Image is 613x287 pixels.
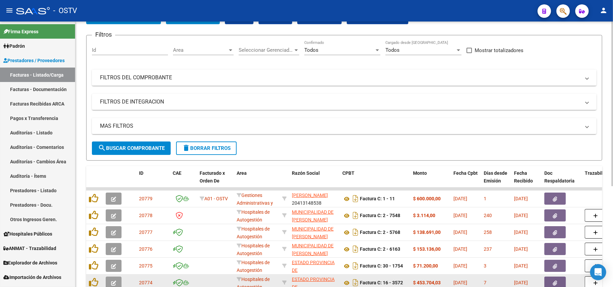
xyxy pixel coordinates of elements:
[197,166,234,196] datatable-header-cell: Facturado x Orden De
[237,209,270,222] span: Hospitales de Autogestión
[413,280,441,285] strong: $ 453.704,03
[360,280,403,286] strong: Factura C: 16 - 3572
[292,242,337,256] div: 30999001552
[590,264,606,280] div: Open Intercom Messenger
[237,260,270,273] span: Hospitales de Autogestión
[237,243,270,256] span: Hospitales de Autogestión
[139,280,152,285] span: 20774
[92,70,597,86] mat-expansion-panel-header: FILTROS DEL COMPROBANTE
[453,280,467,285] span: [DATE]
[453,170,478,176] span: Fecha Cpbt
[3,245,56,252] span: ANMAT - Trazabilidad
[92,118,597,134] mat-expansion-panel-header: MAS FILTROS
[351,244,360,254] i: Descargar documento
[182,145,231,151] span: Borrar Filtros
[170,166,197,196] datatable-header-cell: CAE
[360,263,403,269] strong: Factura C: 30 - 1754
[292,193,328,198] span: [PERSON_NAME]
[544,170,575,183] span: Doc Respaldatoria
[342,170,354,176] span: CPBT
[360,213,400,218] strong: Factura C: 2 - 7548
[139,213,152,218] span: 20778
[453,230,467,235] span: [DATE]
[136,166,170,196] datatable-header-cell: ID
[453,246,467,252] span: [DATE]
[585,170,612,176] span: Trazabilidad
[351,260,360,271] i: Descargar documento
[410,166,451,196] datatable-header-cell: Monto
[98,145,165,151] span: Buscar Comprobante
[3,274,61,281] span: Importación de Archivos
[292,208,337,222] div: 30999001552
[514,170,533,183] span: Fecha Recibido
[292,225,337,239] div: 30999001552
[453,263,467,269] span: [DATE]
[239,47,293,53] span: Seleccionar Gerenciador
[484,170,507,183] span: Días desde Emisión
[173,170,181,176] span: CAE
[351,210,360,221] i: Descargar documento
[292,243,334,256] span: MUNICIPALIDAD DE [PERSON_NAME]
[92,30,115,39] h3: Filtros
[139,196,152,201] span: 20779
[514,230,528,235] span: [DATE]
[100,74,580,81] mat-panel-title: FILTROS DEL COMPROBANTE
[98,144,106,152] mat-icon: search
[451,166,481,196] datatable-header-cell: Fecha Cpbt
[139,230,152,235] span: 20777
[200,170,225,183] span: Facturado x Orden De
[292,259,337,273] div: 30673377544
[360,196,395,202] strong: Factura C: 1 - 11
[176,141,237,155] button: Borrar Filtros
[3,57,65,64] span: Prestadores / Proveedores
[204,196,228,201] span: A01 - OSTV
[514,263,528,269] span: [DATE]
[5,6,13,14] mat-icon: menu
[514,246,528,252] span: [DATE]
[542,166,582,196] datatable-header-cell: Doc Respaldatoria
[484,196,486,201] span: 1
[600,6,608,14] mat-icon: person
[182,144,190,152] mat-icon: delete
[484,246,492,252] span: 237
[484,213,492,218] span: 240
[3,42,25,50] span: Padrón
[385,47,400,53] span: Todos
[413,230,441,235] strong: $ 138.691,00
[484,280,486,285] span: 7
[139,170,143,176] span: ID
[360,230,400,235] strong: Factura C: 2 - 5768
[292,192,337,206] div: 20413148538
[92,141,171,155] button: Buscar Comprobante
[413,196,441,201] strong: $ 600.000,00
[453,213,467,218] span: [DATE]
[514,280,528,285] span: [DATE]
[351,193,360,204] i: Descargar documento
[304,47,318,53] span: Todos
[413,246,441,252] strong: $ 153.136,00
[289,166,340,196] datatable-header-cell: Razón Social
[340,166,410,196] datatable-header-cell: CPBT
[139,263,152,269] span: 20775
[3,230,52,238] span: Hospitales Públicos
[234,166,279,196] datatable-header-cell: Area
[514,213,528,218] span: [DATE]
[3,28,38,35] span: Firma Express
[511,166,542,196] datatable-header-cell: Fecha Recibido
[237,226,270,239] span: Hospitales de Autogestión
[292,170,320,176] span: Razón Social
[100,98,580,106] mat-panel-title: FILTROS DE INTEGRACION
[514,196,528,201] span: [DATE]
[53,3,77,18] span: - OSTV
[413,170,427,176] span: Monto
[351,227,360,238] i: Descargar documento
[484,230,492,235] span: 258
[413,213,435,218] strong: $ 3.114,00
[481,166,511,196] datatable-header-cell: Días desde Emisión
[237,170,247,176] span: Area
[292,226,334,239] span: MUNICIPALIDAD DE [PERSON_NAME]
[484,263,486,269] span: 3
[453,196,467,201] span: [DATE]
[173,47,228,53] span: Area
[360,247,400,252] strong: Factura C: 2 - 6163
